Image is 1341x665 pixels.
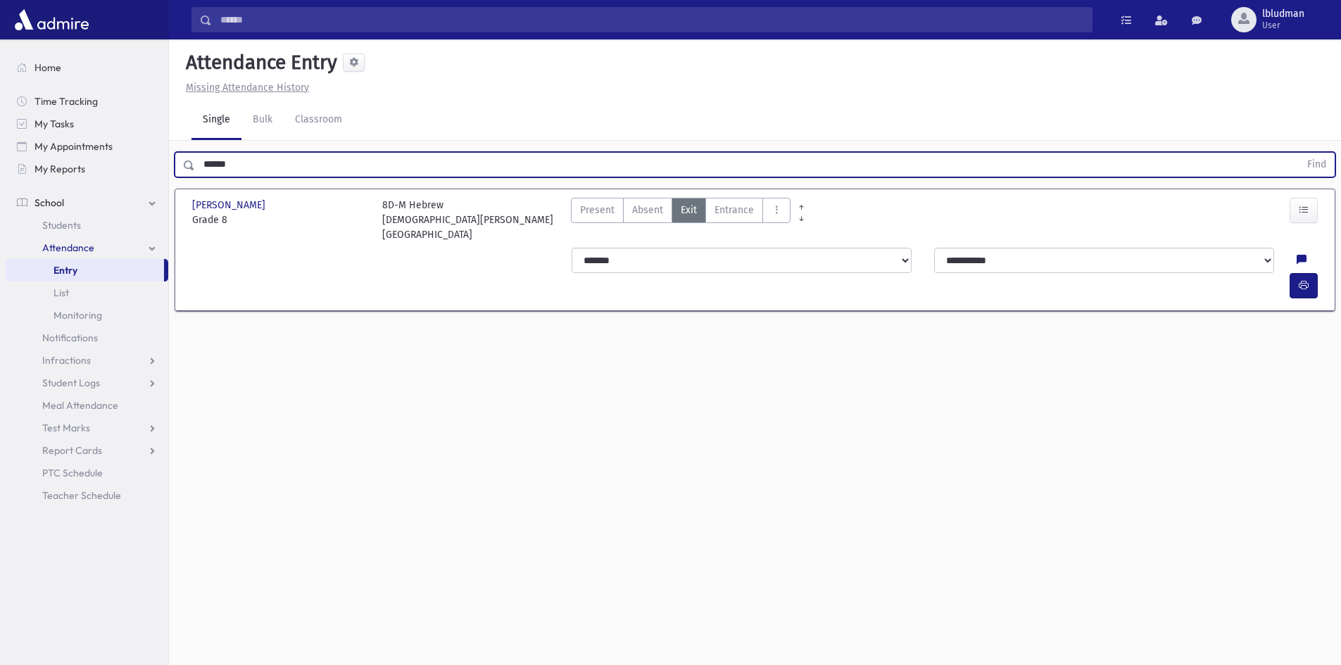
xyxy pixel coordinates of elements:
span: [PERSON_NAME] [192,198,268,213]
a: Report Cards [6,439,168,462]
a: My Tasks [6,113,168,135]
span: User [1262,20,1304,31]
span: My Reports [34,163,85,175]
span: My Appointments [34,140,113,153]
u: Missing Attendance History [186,82,309,94]
a: School [6,191,168,214]
span: PTC Schedule [42,467,103,479]
a: Single [191,101,241,140]
a: My Reports [6,158,168,180]
a: Notifications [6,327,168,349]
span: Report Cards [42,444,102,457]
a: Infractions [6,349,168,372]
span: Monitoring [53,309,102,322]
span: List [53,286,69,299]
span: Students [42,219,81,232]
span: Exit [681,203,697,217]
h5: Attendance Entry [180,51,337,75]
span: Grade 8 [192,213,368,227]
span: Notifications [42,331,98,344]
a: Student Logs [6,372,168,394]
span: Entry [53,264,77,277]
input: Search [212,7,1092,32]
span: Time Tracking [34,95,98,108]
a: Monitoring [6,304,168,327]
a: Home [6,56,168,79]
a: Students [6,214,168,236]
span: School [34,196,64,209]
div: AttTypes [571,198,791,242]
a: Meal Attendance [6,394,168,417]
span: Absent [632,203,663,217]
div: 8D-M Hebrew [DEMOGRAPHIC_DATA][PERSON_NAME][GEOGRAPHIC_DATA] [382,198,558,242]
a: Classroom [284,101,353,140]
span: Attendance [42,241,94,254]
a: Attendance [6,236,168,259]
span: Present [580,203,615,217]
a: Missing Attendance History [180,82,309,94]
img: AdmirePro [11,6,92,34]
span: My Tasks [34,118,74,130]
a: My Appointments [6,135,168,158]
button: Find [1299,153,1335,177]
span: Home [34,61,61,74]
span: Meal Attendance [42,399,118,412]
span: Test Marks [42,422,90,434]
a: Test Marks [6,417,168,439]
a: Entry [6,259,164,281]
a: Teacher Schedule [6,484,168,507]
a: Time Tracking [6,90,168,113]
span: Student Logs [42,376,100,389]
a: Bulk [241,101,284,140]
a: List [6,281,168,304]
span: Teacher Schedule [42,489,121,502]
a: PTC Schedule [6,462,168,484]
span: Entrance [714,203,754,217]
span: Infractions [42,354,91,367]
span: lbludman [1262,8,1304,20]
